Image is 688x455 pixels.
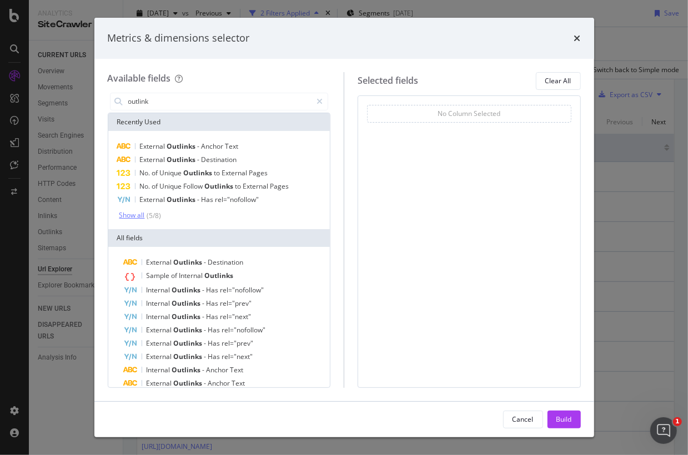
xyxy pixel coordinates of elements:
[232,378,245,388] span: Text
[438,109,500,118] div: No Column Selected
[574,31,581,46] div: times
[225,141,239,151] span: Text
[222,325,266,335] span: rel="nofollow"
[203,285,207,295] span: -
[358,74,418,87] div: Selected fields
[203,312,207,321] span: -
[650,417,677,444] iframe: Intercom live chat
[108,113,330,131] div: Recently Used
[140,195,167,204] span: External
[230,365,244,375] span: Text
[160,181,184,191] span: Unique
[147,325,174,335] span: External
[204,325,208,335] span: -
[152,168,160,178] span: of
[208,257,244,267] span: Destination
[174,325,204,335] span: Outlinks
[222,338,254,348] span: rel="prev"
[167,195,198,204] span: Outlinks
[140,141,167,151] span: External
[207,312,220,321] span: Has
[147,378,174,388] span: External
[513,414,534,424] div: Cancel
[174,352,204,361] span: Outlinks
[108,229,330,247] div: All fields
[548,411,581,428] button: Build
[222,352,253,361] span: rel="next"
[172,299,203,308] span: Outlinks
[167,155,198,164] span: Outlinks
[203,299,207,308] span: -
[152,181,160,191] span: of
[202,195,215,204] span: Has
[536,72,581,90] button: Clear All
[147,299,172,308] span: Internal
[172,285,203,295] span: Outlinks
[545,76,571,85] div: Clear All
[235,181,243,191] span: to
[140,155,167,164] span: External
[140,168,152,178] span: No.
[174,338,204,348] span: Outlinks
[127,93,312,110] input: Search by field name
[203,365,207,375] span: -
[198,155,202,164] span: -
[204,257,208,267] span: -
[172,365,203,375] span: Outlinks
[208,325,222,335] span: Has
[174,257,204,267] span: Outlinks
[556,414,572,424] div: Build
[167,141,198,151] span: Outlinks
[147,365,172,375] span: Internal
[222,168,249,178] span: External
[172,271,179,280] span: of
[207,285,220,295] span: Has
[147,352,174,361] span: External
[147,285,172,295] span: Internal
[220,299,252,308] span: rel="prev"
[108,31,250,46] div: Metrics & dimensions selector
[215,195,259,204] span: rel="nofollow"
[108,72,171,84] div: Available fields
[220,312,252,321] span: rel="next"
[174,378,204,388] span: Outlinks
[204,352,208,361] span: -
[198,141,202,151] span: -
[202,141,225,151] span: Anchor
[220,285,264,295] span: rel="nofollow"
[208,352,222,361] span: Has
[205,271,234,280] span: Outlinks
[243,181,270,191] span: External
[147,312,172,321] span: Internal
[147,257,174,267] span: External
[204,338,208,348] span: -
[184,168,214,178] span: Outlinks
[202,155,237,164] span: Destination
[145,211,162,220] div: ( 5 / 8 )
[184,181,205,191] span: Follow
[207,365,230,375] span: Anchor
[204,378,208,388] span: -
[198,195,202,204] span: -
[147,271,172,280] span: Sample
[94,18,594,437] div: modal
[205,181,235,191] span: Outlinks
[214,168,222,178] span: to
[160,168,184,178] span: Unique
[147,338,174,348] span: External
[119,211,145,219] div: Show all
[140,181,152,191] span: No.
[503,411,543,428] button: Cancel
[208,338,222,348] span: Has
[249,168,268,178] span: Pages
[208,378,232,388] span: Anchor
[270,181,289,191] span: Pages
[179,271,205,280] span: Internal
[207,299,220,308] span: Has
[673,417,682,426] span: 1
[172,312,203,321] span: Outlinks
